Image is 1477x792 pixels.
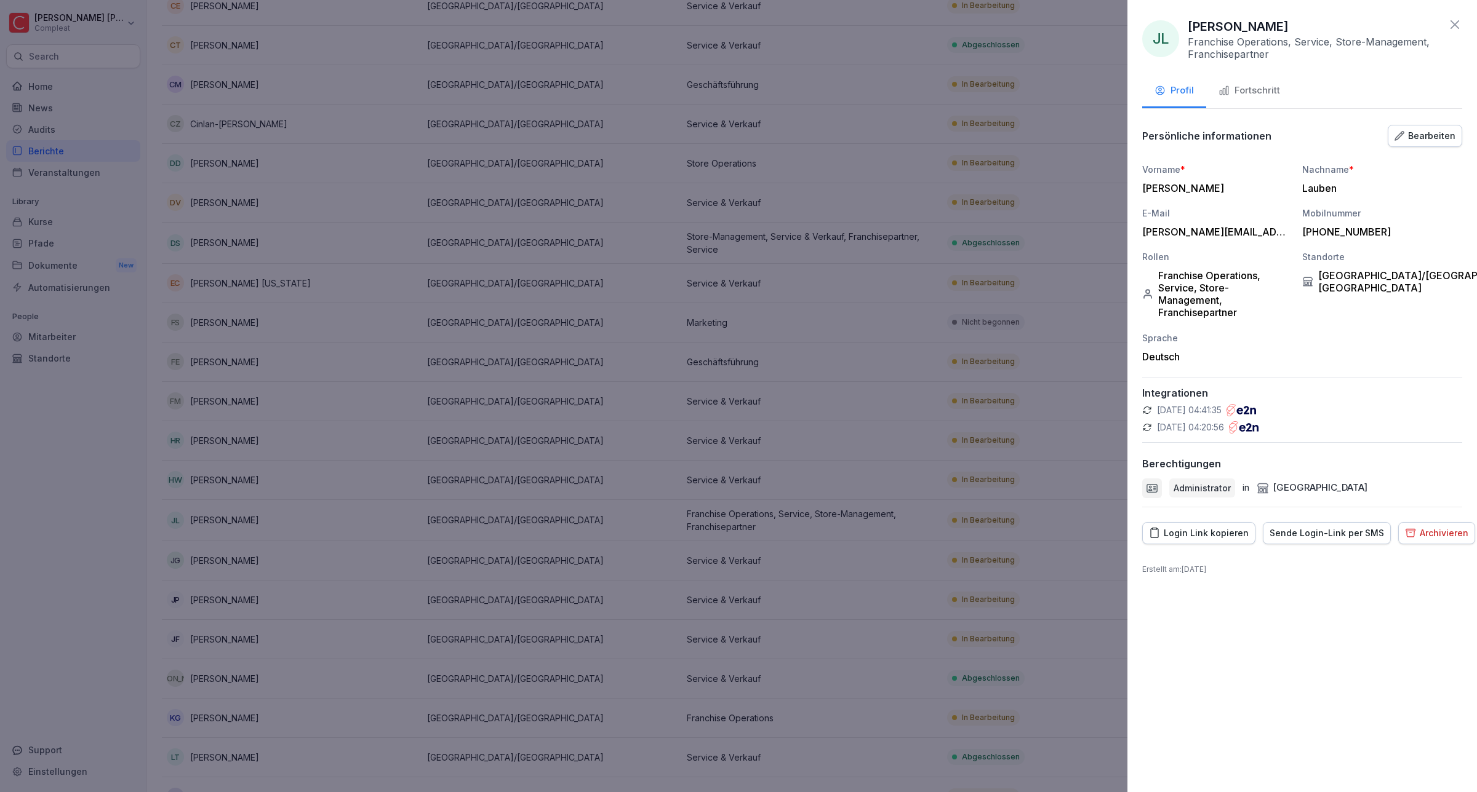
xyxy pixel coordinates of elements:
div: Deutsch [1142,350,1290,363]
p: [DATE] 04:20:56 [1157,421,1224,434]
div: Sprache [1142,331,1290,344]
p: Franchise Operations, Service, Store-Management, Franchisepartner [1188,36,1441,60]
button: Archivieren [1398,522,1475,544]
p: Berechtigungen [1142,457,1221,470]
div: E-Mail [1142,207,1290,220]
div: Archivieren [1405,526,1468,540]
div: Vorname [1142,163,1290,176]
p: [PERSON_NAME] [1188,17,1289,36]
button: Fortschritt [1206,75,1292,108]
div: Lauben [1302,182,1450,194]
div: Sende Login-Link per SMS [1270,526,1384,540]
button: Profil [1142,75,1206,108]
div: JL [1142,20,1179,57]
button: Bearbeiten [1388,125,1462,147]
p: Persönliche informationen [1142,130,1271,142]
img: e2n.png [1229,421,1259,434]
div: [PHONE_NUMBER] [1302,226,1450,238]
div: Login Link kopieren [1149,526,1249,540]
div: Rollen [1142,250,1290,263]
p: Erstellt am : [DATE] [1142,564,1462,575]
button: Login Link kopieren [1142,522,1255,544]
div: Bearbeiten [1395,129,1455,143]
div: Fortschritt [1219,84,1280,98]
p: Administrator [1174,481,1231,494]
p: Integrationen [1142,387,1462,399]
div: Profil [1155,84,1194,98]
div: [PERSON_NAME][EMAIL_ADDRESS][DOMAIN_NAME] [1142,226,1290,238]
div: Franchise Operations, Service, Store-Management, Franchisepartner [1142,269,1290,319]
p: [DATE] 04:41:35 [1157,404,1222,416]
button: Sende Login-Link per SMS [1263,522,1391,544]
img: e2n.png [1227,404,1256,416]
div: [GEOGRAPHIC_DATA] [1257,481,1367,495]
div: [PERSON_NAME] [1142,182,1290,194]
p: in [1243,481,1249,495]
